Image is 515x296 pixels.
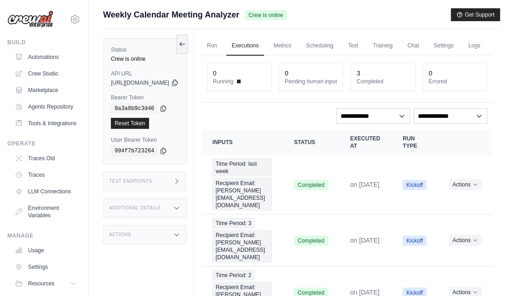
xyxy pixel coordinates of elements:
[213,218,255,228] span: Time Period: 3
[109,205,161,211] h3: Additional Details
[202,129,283,155] th: Inputs
[11,201,81,223] a: Environment Variables
[202,36,223,56] a: Run
[11,50,81,64] a: Automations
[245,10,287,20] span: Crew is online
[213,270,255,280] span: Time Period: 2
[11,66,81,81] a: Crew Studio
[7,140,81,147] div: Operate
[111,70,179,77] label: API URL
[449,179,482,190] button: Actions for execution
[463,36,486,56] a: Logs
[213,69,217,78] div: 0
[294,180,328,190] span: Completed
[111,145,158,157] code: 994f7b723264
[350,237,380,244] time: July 31, 2025 at 14:22 EDT
[109,232,131,238] h3: Actions
[7,11,53,28] img: Logo
[392,129,438,155] th: Run Type
[449,235,482,246] button: Actions for execution
[7,39,81,46] div: Build
[226,36,265,56] a: Executions
[213,159,272,176] span: Time Period: last week
[11,116,81,131] a: Tools & Integrations
[301,36,339,56] a: Scheduling
[28,280,54,287] span: Resources
[111,79,169,87] span: [URL][DOMAIN_NAME]
[268,36,297,56] a: Metrics
[357,69,360,78] div: 3
[11,243,81,258] a: Usage
[339,129,392,155] th: Executed at
[429,69,433,78] div: 0
[11,83,81,98] a: Marketplace
[213,178,272,210] span: Recipient Email: [PERSON_NAME][EMAIL_ADDRESS][DOMAIN_NAME]
[11,184,81,199] a: LLM Connections
[213,230,272,262] span: Recipient Email: [PERSON_NAME][EMAIL_ADDRESS][DOMAIN_NAME]
[285,78,337,85] dt: Pending human input
[213,78,234,85] span: Running
[402,36,424,56] a: Chat
[429,78,481,85] dt: Errored
[294,236,328,246] span: Completed
[213,218,272,262] a: View execution details for Time Period
[285,69,289,78] div: 0
[469,252,515,296] iframe: Chat Widget
[111,103,158,114] code: 8a3a8b9c3d46
[103,8,239,21] span: Weekly Calendar Meeting Analyzer
[11,260,81,274] a: Settings
[350,181,380,188] time: July 31, 2025 at 14:27 EDT
[350,289,380,296] time: July 25, 2025 at 11:36 EDT
[11,276,81,291] button: Resources
[11,151,81,166] a: Traces Old
[283,129,339,155] th: Status
[367,36,398,56] a: Training
[403,236,427,246] span: Kickoff
[111,118,149,129] a: Reset Token
[213,159,272,210] a: View execution details for Time Period
[11,168,81,182] a: Traces
[451,8,500,21] button: Get Support
[111,136,179,144] label: User Bearer Token
[342,36,364,56] a: Test
[403,180,427,190] span: Kickoff
[11,99,81,114] a: Agents Repository
[111,94,179,101] label: Bearer Token
[357,78,409,85] dt: Completed
[428,36,459,56] a: Settings
[7,232,81,239] div: Manage
[111,55,179,63] div: Crew is online
[111,46,179,53] label: Status
[109,179,152,184] h3: Test Endpoints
